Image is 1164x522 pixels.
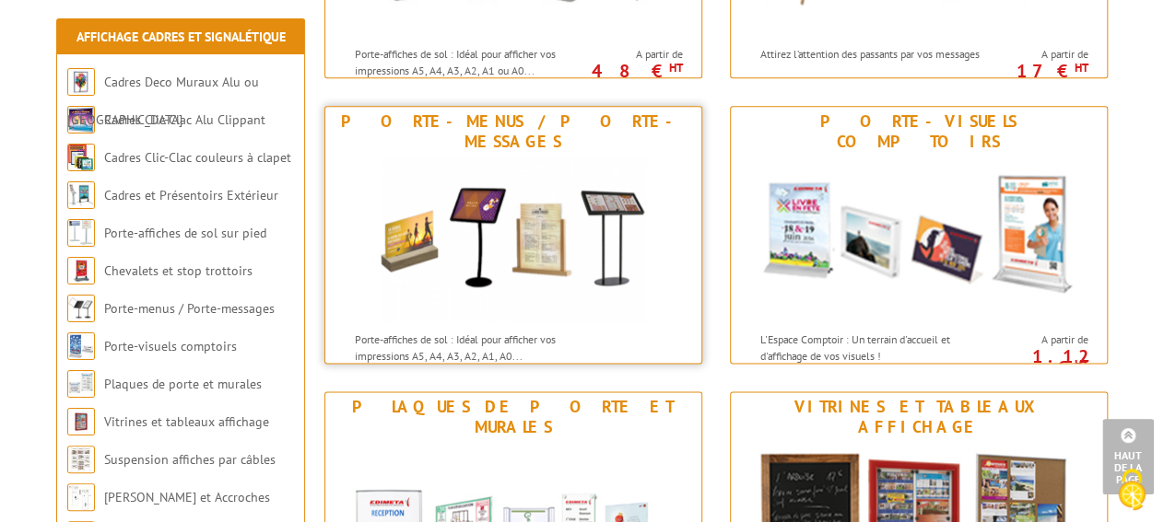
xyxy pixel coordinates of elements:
img: Chevalets et stop trottoirs [67,257,95,284]
sup: HT [1074,60,1088,75]
a: Haut de la page [1102,419,1154,494]
img: Cookies (fenêtre modale) [1109,467,1155,513]
a: Porte-visuels comptoirs Porte-visuels comptoirs L'Espace Comptoir : Un terrain d'accueil et d'aff... [730,106,1108,364]
button: Cookies (fenêtre modale) [1099,459,1164,522]
img: Porte-menus / Porte-messages [67,295,95,322]
a: Suspension affiches par câbles [104,451,276,468]
span: A partir de [994,47,1088,62]
a: Affichage Cadres et Signalétique [76,29,286,45]
img: Plaques de porte et murales [67,370,95,398]
img: Porte-menus / Porte-messages [380,157,646,322]
div: Porte-visuels comptoirs [735,111,1102,152]
img: Cimaises et Accroches tableaux [67,483,95,511]
span: A partir de [588,47,682,62]
p: L'Espace Comptoir : Un terrain d'accueil et d'affichage de vos visuels ! [760,331,989,363]
a: Porte-visuels comptoirs [104,338,237,354]
p: 1.12 € [984,351,1088,373]
img: Cadres Clic-Clac couleurs à clapet [67,144,95,171]
img: Cadres et Présentoirs Extérieur [67,181,95,209]
a: Cadres Deco Muraux Alu ou [GEOGRAPHIC_DATA] [67,74,259,128]
a: Cadres et Présentoirs Extérieur [104,187,278,203]
div: Vitrines et tableaux affichage [735,397,1102,437]
a: Cadres Clic-Clac couleurs à clapet [104,149,291,166]
a: Porte-menus / Porte-messages [104,300,275,317]
a: Vitrines et tableaux affichage [104,413,269,430]
p: Porte-affiches de sol : Idéal pour afficher vos impressions A5, A4, A3, A2, A1 ou A0... [355,46,583,77]
p: Porte-affiches de sol : Idéal pour afficher vos impressions A5, A4, A3, A2, A1, A0... [355,331,583,363]
img: Porte-affiches de sol sur pied [67,219,95,247]
img: Porte-visuels comptoirs [748,157,1089,322]
p: 17 € [984,65,1088,76]
img: Vitrines et tableaux affichage [67,408,95,435]
div: Porte-menus / Porte-messages [330,111,697,152]
sup: HT [668,60,682,75]
span: A partir de [994,332,1088,347]
p: 48 € [579,65,682,76]
p: Attirez l’attention des passants par vos messages [760,46,989,62]
a: Cadres Clic-Clac Alu Clippant [104,111,265,128]
div: Plaques de porte et murales [330,397,697,437]
img: Cadres Deco Muraux Alu ou Bois [67,68,95,96]
img: Suspension affiches par câbles [67,446,95,473]
a: Porte-menus / Porte-messages Porte-menus / Porte-messages Porte-affiches de sol : Idéal pour affi... [324,106,702,364]
a: Chevalets et stop trottoirs [104,262,253,279]
a: Porte-affiches de sol sur pied [104,225,266,241]
img: Porte-visuels comptoirs [67,332,95,360]
sup: HT [1074,356,1088,372]
a: Plaques de porte et murales [104,376,262,392]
